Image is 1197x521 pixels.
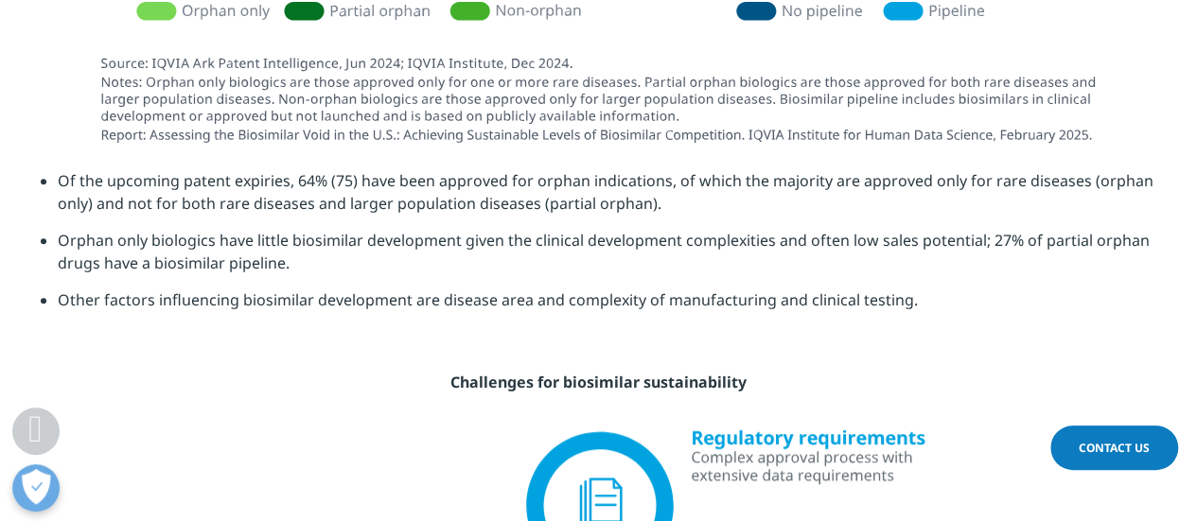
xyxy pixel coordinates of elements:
[1079,440,1150,456] span: Contact Us
[1050,425,1178,470] a: Contact Us
[58,169,1157,229] li: Of the upcoming patent expiries, 64% (75) have been approved for orphan indications, of which the...
[58,288,1157,325] li: Other factors influencing biosimilar development are disease area and complexity of manufacturing...
[41,371,1157,408] p: Challenges for biosimilar sustainability
[58,229,1157,288] li: Orphan only biologics have little biosimilar development given the clinical development complexit...
[12,464,60,512] button: Open Preferences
